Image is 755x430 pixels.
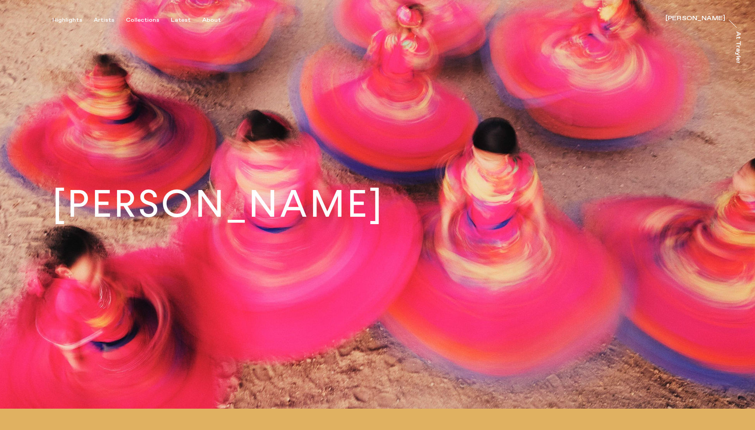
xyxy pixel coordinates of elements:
[734,31,742,63] a: At Trayler
[52,17,94,24] button: Highlights
[202,17,232,24] button: About
[126,17,171,24] button: Collections
[52,17,82,24] div: Highlights
[171,17,191,24] div: Latest
[94,17,114,24] div: Artists
[94,17,126,24] button: Artists
[735,31,741,64] div: At Trayler
[666,15,725,22] a: [PERSON_NAME]
[202,17,221,24] div: About
[52,185,384,223] h1: [PERSON_NAME]
[126,17,159,24] div: Collections
[171,17,202,24] button: Latest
